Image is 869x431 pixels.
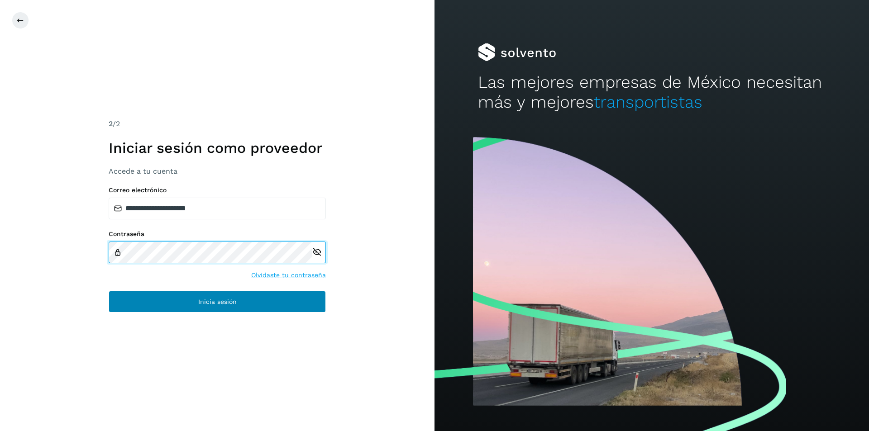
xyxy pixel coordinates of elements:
[109,230,326,238] label: Contraseña
[198,298,237,305] span: Inicia sesión
[109,291,326,313] button: Inicia sesión
[109,139,326,156] h1: Iniciar sesión como proveedor
[109,118,326,129] div: /2
[478,72,826,113] h2: Las mejores empresas de México necesitan más y mejores
[251,270,326,280] a: Olvidaste tu contraseña
[109,186,326,194] label: Correo electrónico
[109,167,326,175] h3: Accede a tu cuenta
[109,119,113,128] span: 2
[594,92,702,112] span: transportistas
